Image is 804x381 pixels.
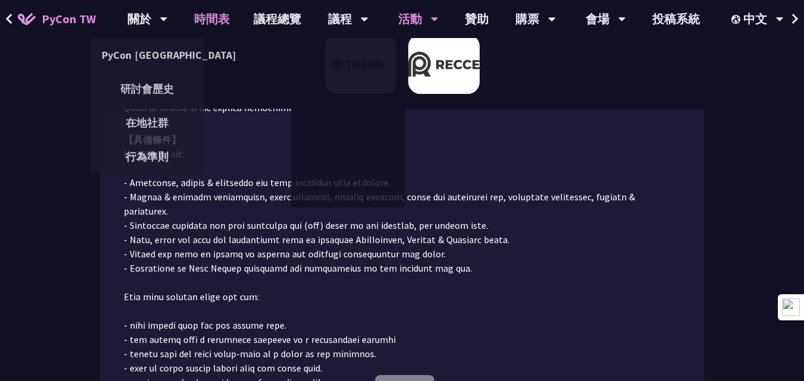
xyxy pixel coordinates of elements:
a: PyCon TW [6,4,108,34]
img: Home icon of PyCon TW 2025 [18,13,36,25]
span: PyCon TW [42,10,96,28]
a: 行為準則 [90,143,204,171]
a: 研討會歷史 [90,75,204,103]
a: PyCon [GEOGRAPHIC_DATA] [90,41,204,69]
img: Locale Icon [731,15,743,24]
a: 在地社群 [90,109,204,137]
img: Recce | join us [408,34,480,94]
